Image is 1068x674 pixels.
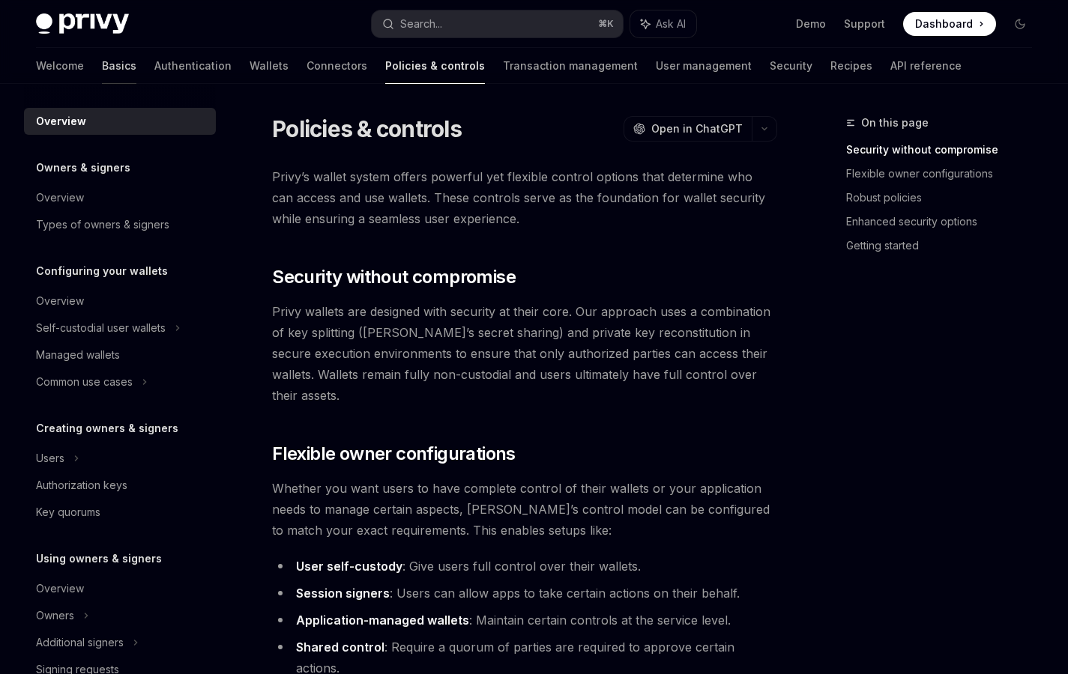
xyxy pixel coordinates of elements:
div: Common use cases [36,373,133,391]
h5: Using owners & signers [36,550,162,568]
a: Welcome [36,48,84,84]
div: Overview [36,189,84,207]
span: Flexible owner configurations [272,442,516,466]
a: User management [656,48,752,84]
strong: User self-custody [296,559,402,574]
div: Additional signers [36,634,124,652]
img: dark logo [36,13,129,34]
span: Privy wallets are designed with security at their core. Our approach uses a combination of key sp... [272,301,777,406]
li: : Give users full control over their wallets. [272,556,777,577]
a: Connectors [307,48,367,84]
li: : Maintain certain controls at the service level. [272,610,777,631]
span: ⌘ K [598,18,614,30]
strong: Application-managed wallets [296,613,469,628]
div: Overview [36,580,84,598]
a: Wallets [250,48,289,84]
a: Key quorums [24,499,216,526]
strong: Session signers [296,586,390,601]
a: Types of owners & signers [24,211,216,238]
li: : Users can allow apps to take certain actions on their behalf. [272,583,777,604]
a: Overview [24,108,216,135]
strong: Shared control [296,640,384,655]
div: Overview [36,112,86,130]
div: Search... [400,15,442,33]
a: Recipes [830,48,872,84]
h5: Creating owners & signers [36,419,178,437]
a: Enhanced security options [846,210,1044,234]
div: Authorization keys [36,476,127,494]
span: Ask AI [656,16,686,31]
span: Dashboard [915,16,973,31]
button: Search...⌘K [372,10,622,37]
div: Overview [36,292,84,310]
h5: Configuring your wallets [36,262,168,280]
h1: Policies & controls [272,115,462,142]
a: API reference [890,48,962,84]
span: Privy’s wallet system offers powerful yet flexible control options that determine who can access ... [272,166,777,229]
a: Dashboard [903,12,996,36]
a: Transaction management [503,48,638,84]
span: Open in ChatGPT [651,121,743,136]
a: Authorization keys [24,472,216,499]
h5: Owners & signers [36,159,130,177]
div: Users [36,449,64,467]
div: Managed wallets [36,346,120,364]
button: Ask AI [630,10,696,37]
div: Key quorums [36,503,100,521]
span: Whether you want users to have complete control of their wallets or your application needs to man... [272,478,777,541]
a: Security without compromise [846,138,1044,162]
a: Overview [24,288,216,315]
a: Overview [24,184,216,211]
div: Types of owners & signers [36,216,169,234]
button: Open in ChatGPT [624,116,752,142]
div: Self-custodial user wallets [36,319,166,337]
button: Toggle dark mode [1008,12,1032,36]
a: Demo [796,16,826,31]
a: Robust policies [846,186,1044,210]
a: Policies & controls [385,48,485,84]
a: Getting started [846,234,1044,258]
span: Security without compromise [272,265,516,289]
span: On this page [861,114,929,132]
a: Security [770,48,812,84]
a: Basics [102,48,136,84]
a: Support [844,16,885,31]
a: Flexible owner configurations [846,162,1044,186]
div: Owners [36,607,74,625]
a: Authentication [154,48,232,84]
a: Managed wallets [24,341,216,368]
a: Overview [24,575,216,602]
